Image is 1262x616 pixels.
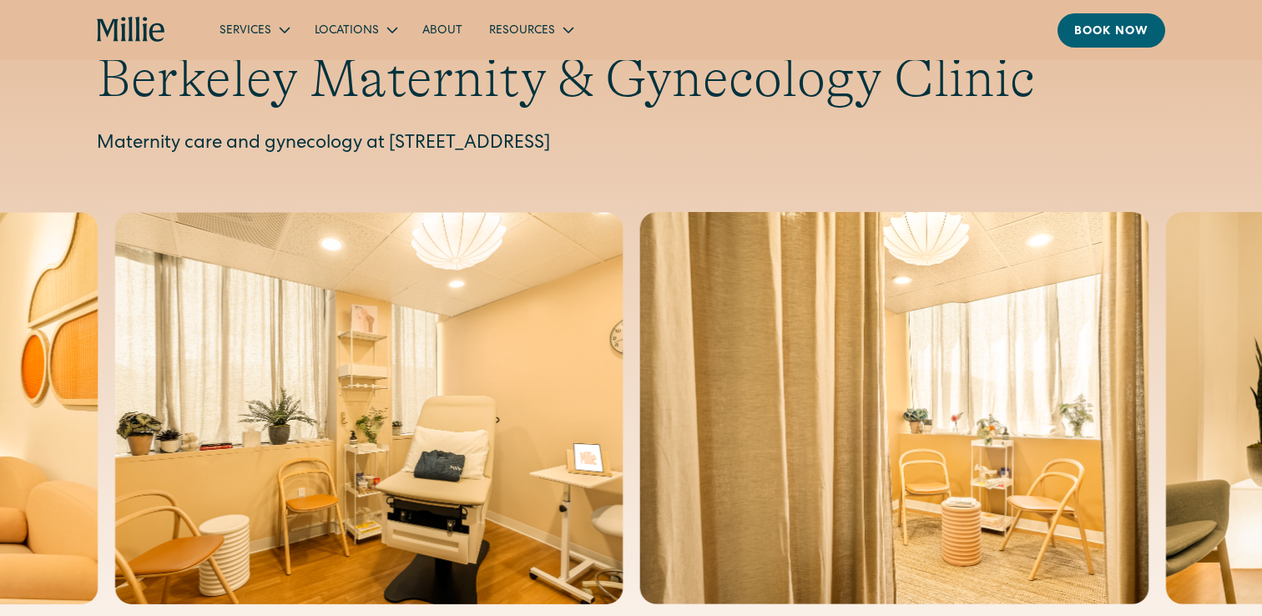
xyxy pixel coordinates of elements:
div: Services [206,16,301,43]
div: Book now [1074,23,1148,41]
div: Locations [301,16,409,43]
p: Maternity care and gynecology at [STREET_ADDRESS] [97,131,1165,159]
a: Book now [1058,13,1165,48]
div: Services [220,23,271,40]
a: About [409,16,476,43]
div: Resources [489,23,555,40]
a: home [97,17,166,43]
div: Resources [476,16,585,43]
div: Locations [315,23,379,40]
h1: Berkeley Maternity & Gynecology Clinic [97,47,1165,111]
